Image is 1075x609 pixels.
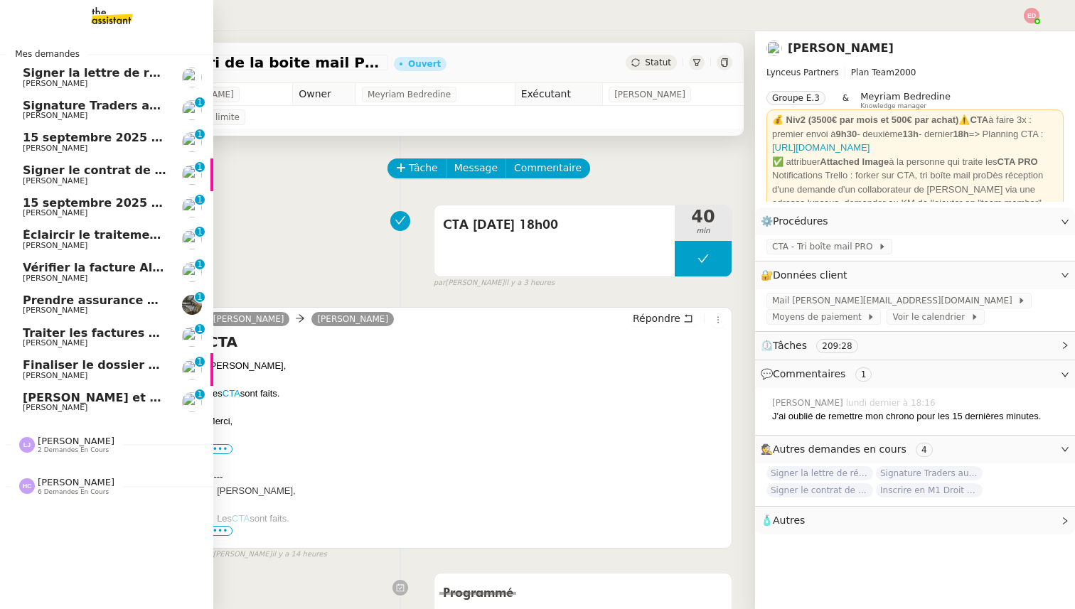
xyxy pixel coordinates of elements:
h4: CTA [208,332,726,352]
div: [PERSON_NAME], [208,359,726,373]
span: [PERSON_NAME] [23,338,87,347]
strong: 18h [953,129,968,139]
span: Meyriam Bedredine [368,87,451,102]
span: ⏲️ [761,340,870,351]
td: Owner [293,83,356,106]
app-user-label: Knowledge manager [860,91,951,109]
p: 1 [197,292,203,305]
img: users%2F0zQGGmvZECeMseaPawnreYAQQyS2%2Favatar%2Feddadf8a-b06f-4db9-91c4-adeed775bb0f [182,230,202,249]
div: ⚙️Procédures [755,208,1075,235]
img: users%2Fa6PbEmLwvGXylUqKytRPpDpAx153%2Favatar%2Ffanny.png [182,132,202,152]
span: [PERSON_NAME] [23,371,87,380]
span: Tâches [773,340,807,351]
span: il y a 14 heures [272,549,326,561]
span: 2000 [894,68,916,77]
span: Tâche [409,160,438,176]
a: [URL][DOMAIN_NAME] [772,142,870,153]
p: 1 [197,324,203,337]
span: lundi dernier à 18:16 [846,397,938,409]
span: [PERSON_NAME] [38,436,114,446]
span: Inscrire en M1 Droit des affaires [876,483,983,497]
div: ----- [208,470,726,484]
img: users%2FxgWPCdJhSBeE5T1N2ZiossozSlm1%2Favatar%2F5b22230b-e380-461f-81e9-808a3aa6de32 [182,327,202,347]
button: Tâche [387,158,446,178]
div: 🧴Autres [755,507,1075,534]
span: 🔐 [761,267,853,284]
img: users%2Fa6PbEmLwvGXylUqKytRPpDpAx153%2Favatar%2Ffanny.png [182,360,202,379]
img: users%2Fa6PbEmLwvGXylUqKytRPpDpAx153%2Favatar%2Ffanny.png [182,198,202,217]
a: [PERSON_NAME] [788,41,894,55]
a: CTA [232,513,250,524]
button: Répondre [628,311,698,326]
span: [PERSON_NAME] [23,306,87,315]
span: Autres demandes en cours [773,443,906,455]
p: 1 [197,389,203,402]
div: Notifications Trello : forker sur CTA, tri boîte mail proDès réception d'une demande d'un collabo... [772,168,1058,210]
span: 9h30/13h/18h - Tri de la boite mail PRO - 12 septembre 2025 [74,55,383,70]
nz-badge-sup: 1 [195,324,205,334]
span: il y a 3 heures [504,277,555,289]
span: [PERSON_NAME] [614,87,685,102]
span: [PERSON_NAME] [23,79,87,88]
span: [PERSON_NAME] [772,397,846,409]
div: ✅ attribuer à la personne qui traite les [772,155,1058,169]
span: Meyriam Bedredine [860,91,951,102]
img: 390d5429-d57e-4c9b-b625-ae6f09e29702 [182,295,202,315]
p: 1 [197,162,203,175]
span: Signature Traders autorisés [876,466,983,480]
div: Les sont faits. [217,512,726,526]
span: 🕵️ [761,443,938,455]
span: 💬 [761,368,877,379]
span: 6 demandes en cours [38,488,109,496]
span: Vérifier la facture Alissa Dr [23,261,196,274]
strong: 13h [903,129,919,139]
img: users%2FTDxDvmCjFdN3QFePFNGdQUcJcQk1%2Favatar%2F0cfb3a67-8790-4592-a9ec-92226c678442 [766,41,782,56]
span: Autres [773,514,805,526]
nz-tag: Groupe E.3 [766,91,825,105]
span: Signer le contrat de la mutuelle [23,163,227,177]
img: svg [1024,8,1039,23]
span: 15 septembre 2025 - QUOTIDIEN Gestion boite mail Accounting [23,131,429,144]
span: min [675,225,732,237]
span: ••• [208,526,233,536]
span: Signer la lettre de rémunération [23,66,231,80]
div: Merci, [217,539,726,554]
img: users%2FTDxDvmCjFdN3QFePFNGdQUcJcQk1%2Favatar%2F0cfb3a67-8790-4592-a9ec-92226c678442 [182,68,202,87]
span: & [843,91,849,109]
span: [PERSON_NAME] [23,144,87,153]
small: [PERSON_NAME] [201,549,327,561]
strong: CTA PRO [998,156,1038,167]
div: 🕵️Autres demandes en cours 4 [755,436,1075,463]
span: Plan Team [851,68,894,77]
span: Données client [773,269,847,281]
a: [PERSON_NAME] [208,313,290,325]
span: CTA [DATE] 18h00 [443,215,666,236]
span: Statut [645,58,671,68]
div: 💬Commentaires 1 [755,360,1075,388]
img: users%2F0zQGGmvZECeMseaPawnreYAQQyS2%2Favatar%2Feddadf8a-b06f-4db9-91c4-adeed775bb0f [182,262,202,282]
a: [PERSON_NAME] [311,313,394,325]
span: Traiter les factures APF [23,326,173,340]
button: Commentaire [506,158,590,178]
a: CTA [223,388,240,399]
p: 1 [197,129,203,142]
span: Voir le calendrier [892,310,970,324]
span: [PERSON_NAME] [23,241,87,250]
span: [PERSON_NAME] [38,477,114,487]
span: 2 demandes en cours [38,446,109,454]
button: Message [446,158,506,178]
p: 1 [197,259,203,272]
span: [PERSON_NAME] [23,111,87,120]
span: ⚙️ [761,213,835,230]
img: users%2FNmPW3RcGagVdwlUj0SIRjiM8zA23%2Favatar%2Fb3e8f68e-88d8-429d-a2bd-00fb6f2d12db [182,392,202,412]
small: [PERSON_NAME] [434,277,555,289]
img: users%2FTDxDvmCjFdN3QFePFNGdQUcJcQk1%2Favatar%2F0cfb3a67-8790-4592-a9ec-92226c678442 [182,100,202,120]
span: Signature Traders autorisés [23,99,201,112]
nz-tag: 209:28 [816,339,857,353]
img: svg [19,437,35,453]
span: Knowledge manager [860,102,926,110]
div: ⏲️Tâches 209:28 [755,332,1075,360]
p: 1 [197,357,203,370]
span: Mail [PERSON_NAME][EMAIL_ADDRESS][DOMAIN_NAME] [772,293,1017,308]
nz-badge-sup: 1 [195,292,205,302]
